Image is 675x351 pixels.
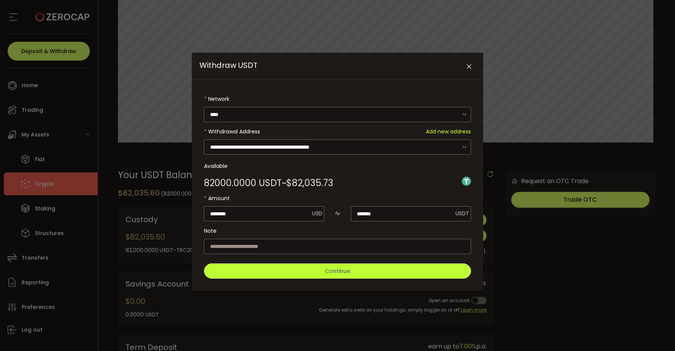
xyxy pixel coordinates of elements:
label: Amount [204,191,471,206]
span: $82,035.73 [286,179,333,188]
div: ~ [204,179,333,188]
span: USD [312,210,322,217]
span: Add new address [426,124,471,139]
span: 82000.0000 USDT [204,179,282,188]
label: Available [204,158,471,174]
label: Note [204,223,471,238]
button: Continue [204,263,471,279]
div: Withdraw USDT [192,53,483,291]
span: Continue [325,267,350,275]
span: Withdrawal Address [208,128,260,135]
label: Network [204,91,471,107]
span: USDT [455,210,469,217]
span: Withdraw USDT [199,60,257,71]
iframe: Chat Widget [637,315,675,351]
button: Close [462,60,476,74]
